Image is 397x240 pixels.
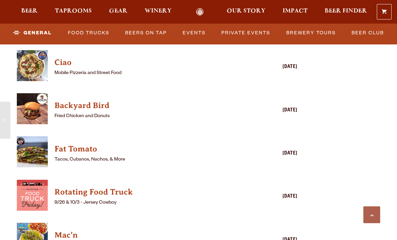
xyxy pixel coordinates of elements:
[349,25,387,41] a: Beer Club
[122,25,170,41] a: Beers on Tap
[278,8,312,16] a: Impact
[222,8,270,16] a: Our Story
[55,156,240,164] p: Tacos, Cubanos, Nachos, & More
[17,50,48,85] a: View Ciao details (opens in a new window)
[17,136,48,167] img: thumbnail food truck
[17,93,48,124] img: thumbnail food truck
[55,8,92,14] span: Taprooms
[363,206,380,223] a: Scroll to top
[10,25,55,41] a: General
[17,8,42,16] a: Beer
[55,69,240,77] p: Mobile Pizzeria and Street Food
[17,180,48,211] img: thumbnail food truck
[283,8,308,14] span: Impact
[187,8,212,16] a: Odell Home
[55,142,240,156] a: View Fat Tomato details (opens in a new window)
[145,8,172,14] span: Winery
[180,25,208,41] a: Events
[284,25,338,41] a: Brewery Tours
[21,8,38,14] span: Beer
[55,56,240,69] a: View Ciao details (opens in a new window)
[219,25,273,41] a: Private Events
[244,107,297,115] div: [DATE]
[55,144,240,155] h4: Fat Tomato
[50,8,96,16] a: Taprooms
[244,193,297,201] div: [DATE]
[140,8,176,16] a: Winery
[227,8,265,14] span: Our Story
[17,50,48,81] img: thumbnail food truck
[17,136,48,171] a: View Fat Tomato details (opens in a new window)
[320,8,371,16] a: Beer Finder
[65,25,112,41] a: Food Trucks
[55,185,240,199] a: View Rotating Food Truck details (opens in a new window)
[105,8,132,16] a: Gear
[17,93,48,128] a: View Backyard Bird details (opens in a new window)
[55,57,240,68] h4: Ciao
[55,187,240,198] h4: Rotating Food Truck
[17,180,48,214] a: View Rotating Food Truck details (opens in a new window)
[55,199,240,207] p: 9/26 & 10/3 - Jersey Cowboy
[55,100,240,111] h4: Backyard Bird
[244,150,297,158] div: [DATE]
[244,63,297,71] div: [DATE]
[325,8,367,14] span: Beer Finder
[109,8,128,14] span: Gear
[55,99,240,112] a: View Backyard Bird details (opens in a new window)
[55,112,240,121] p: Fried Chicken and Donuts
